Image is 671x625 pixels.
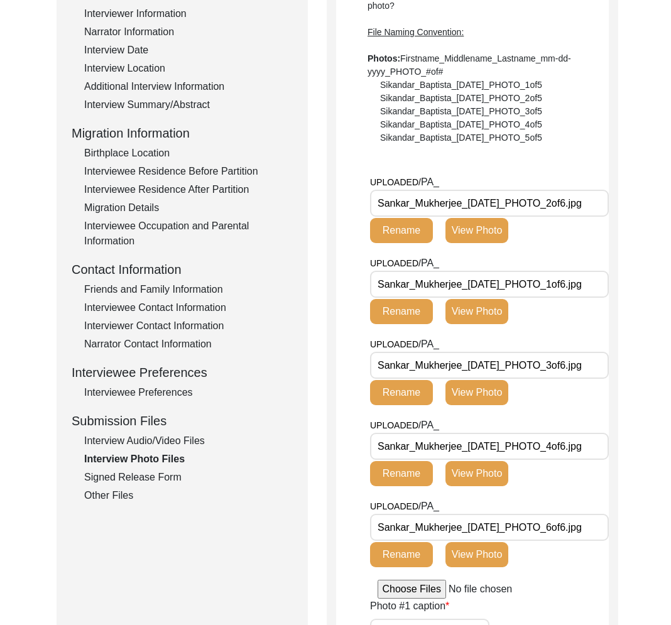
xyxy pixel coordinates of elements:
[370,218,433,243] button: Rename
[370,599,449,614] label: Photo #1 caption
[370,339,421,349] span: UPLOADED/
[421,501,439,511] span: PA_
[84,6,293,21] div: Interviewer Information
[84,219,293,249] div: Interviewee Occupation and Parental Information
[72,363,293,382] div: Interviewee Preferences
[84,488,293,503] div: Other Files
[370,420,421,430] span: UPLOADED/
[72,260,293,279] div: Contact Information
[84,164,293,179] div: Interviewee Residence Before Partition
[370,299,433,324] button: Rename
[84,97,293,112] div: Interview Summary/Abstract
[370,258,421,268] span: UPLOADED/
[84,61,293,76] div: Interview Location
[445,542,508,567] button: View Photo
[84,337,293,352] div: Narrator Contact Information
[368,53,400,63] b: Photos:
[84,470,293,485] div: Signed Release Form
[84,43,293,58] div: Interview Date
[84,146,293,161] div: Birthplace Location
[84,282,293,297] div: Friends and Family Information
[421,177,439,187] span: PA_
[72,124,293,143] div: Migration Information
[84,433,293,448] div: Interview Audio/Video Files
[84,300,293,315] div: Interviewee Contact Information
[370,380,433,405] button: Rename
[84,200,293,215] div: Migration Details
[445,218,508,243] button: View Photo
[84,182,293,197] div: Interviewee Residence After Partition
[368,27,464,37] span: File Naming Convention:
[370,177,421,187] span: UPLOADED/
[84,24,293,40] div: Narrator Information
[370,542,433,567] button: Rename
[84,385,293,400] div: Interviewee Preferences
[84,452,293,467] div: Interview Photo Files
[445,380,508,405] button: View Photo
[72,411,293,430] div: Submission Files
[421,339,439,349] span: PA_
[370,501,421,511] span: UPLOADED/
[445,461,508,486] button: View Photo
[84,318,293,334] div: Interviewer Contact Information
[421,420,439,430] span: PA_
[370,461,433,486] button: Rename
[421,258,439,268] span: PA_
[445,299,508,324] button: View Photo
[84,79,293,94] div: Additional Interview Information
